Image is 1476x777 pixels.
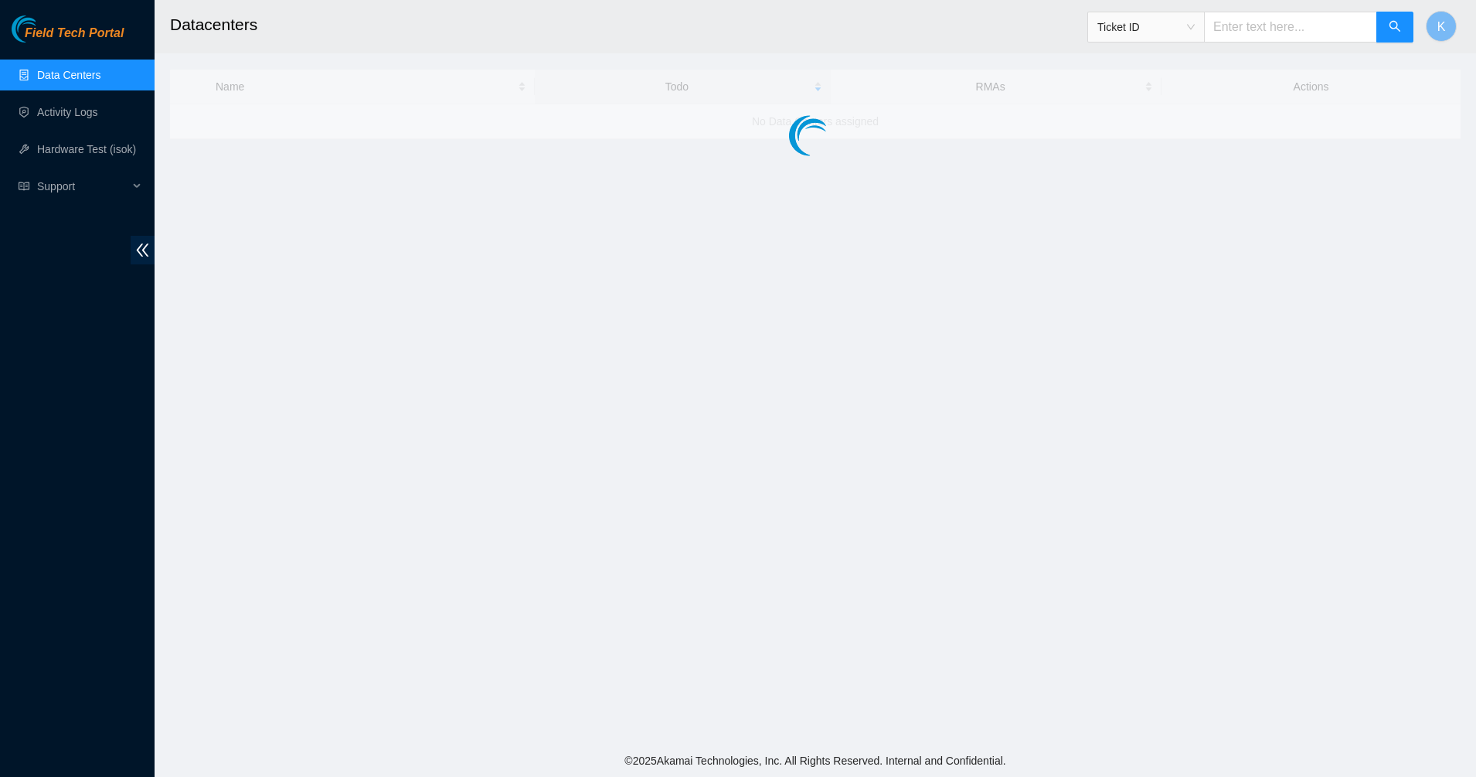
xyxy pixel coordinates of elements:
a: Akamai TechnologiesField Tech Portal [12,28,124,48]
span: read [19,181,29,192]
span: K [1437,17,1446,36]
span: double-left [131,236,155,264]
span: Field Tech Portal [25,26,124,41]
button: search [1376,12,1413,43]
a: Hardware Test (isok) [37,143,136,155]
span: Support [37,171,128,202]
input: Enter text here... [1204,12,1377,43]
a: Activity Logs [37,106,98,118]
button: K [1426,11,1457,42]
span: Ticket ID [1097,15,1195,39]
a: Data Centers [37,69,100,81]
span: search [1389,20,1401,35]
img: Akamai Technologies [12,15,78,43]
footer: © 2025 Akamai Technologies, Inc. All Rights Reserved. Internal and Confidential. [155,745,1476,777]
